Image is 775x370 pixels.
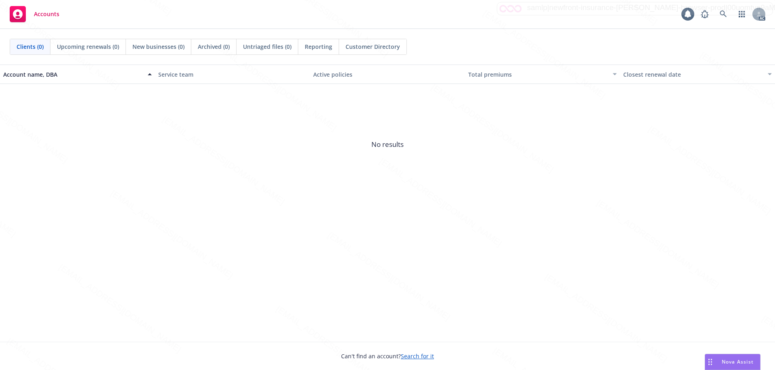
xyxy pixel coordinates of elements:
button: Nova Assist [705,354,760,370]
div: Drag to move [705,354,715,370]
button: Total premiums [465,65,620,84]
div: Account name, DBA [3,70,143,79]
div: Service team [158,70,307,79]
a: Accounts [6,3,63,25]
span: Reporting [305,42,332,51]
button: Service team [155,65,310,84]
span: Accounts [34,11,59,17]
div: Active policies [313,70,462,79]
span: Customer Directory [346,42,400,51]
a: Switch app [734,6,750,22]
span: Clients (0) [17,42,44,51]
span: Nova Assist [722,358,754,365]
span: Upcoming renewals (0) [57,42,119,51]
button: Closest renewal date [620,65,775,84]
a: Report a Bug [697,6,713,22]
div: Closest renewal date [623,70,763,79]
div: Total premiums [468,70,608,79]
button: Active policies [310,65,465,84]
span: Archived (0) [198,42,230,51]
span: Untriaged files (0) [243,42,291,51]
span: Can't find an account? [341,352,434,360]
a: Search [715,6,731,22]
a: Search for it [401,352,434,360]
span: New businesses (0) [132,42,184,51]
